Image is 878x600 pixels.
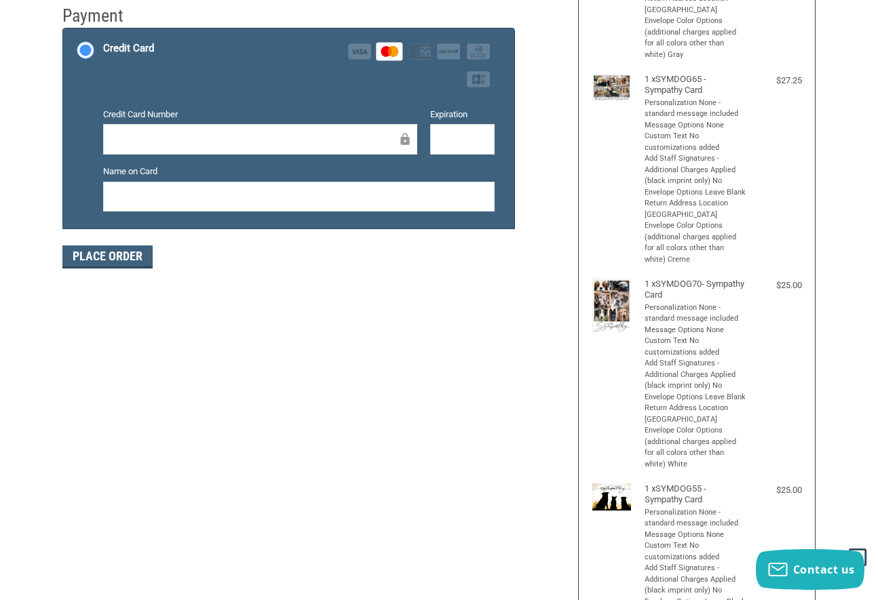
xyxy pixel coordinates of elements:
[645,74,746,96] h4: 1 x SYMDOG65 - Sympathy Card
[430,108,495,121] label: Expiration
[645,279,746,301] h4: 1 x SYMDOG70- Sympathy Card
[645,198,746,220] li: Return Address Location [GEOGRAPHIC_DATA]
[645,302,746,325] li: Personalization None - standard message included
[749,279,801,292] div: $25.00
[645,220,746,265] li: Envelope Color Options (additional charges applied for all colors other than white) Creme
[645,403,746,425] li: Return Address Location [GEOGRAPHIC_DATA]
[103,108,417,121] label: Credit Card Number
[749,483,801,497] div: $25.00
[749,74,801,87] div: $27.25
[645,336,746,358] li: Custom Text No customizations added
[62,5,142,27] h2: Payment
[645,358,746,392] li: Add Staff Signatures - Additional Charges Applied (black imprint only) No
[103,165,495,178] label: Name on Card
[645,120,746,132] li: Message Options None
[645,153,746,187] li: Add Staff Signatures - Additional Charges Applied (black imprint only) No
[645,540,746,563] li: Custom Text No customizations added
[645,98,746,120] li: Personalization None - standard message included
[645,131,746,153] li: Custom Text No customizations added
[645,392,746,403] li: Envelope Options Leave Blank
[645,16,746,60] li: Envelope Color Options (additional charges applied for all colors other than white) Gray
[756,549,864,590] button: Contact us
[62,245,153,268] button: Place Order
[645,187,746,199] li: Envelope Options Leave Blank
[793,562,855,577] span: Contact us
[645,483,746,506] h4: 1 x SYMDOG55 - Sympathy Card
[645,507,746,529] li: Personalization None - standard message included
[103,37,154,60] div: Credit Card
[645,325,746,336] li: Message Options None
[645,425,746,470] li: Envelope Color Options (additional charges applied for all colors other than white) White
[645,529,746,541] li: Message Options None
[645,563,746,597] li: Add Staff Signatures - Additional Charges Applied (black imprint only) No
